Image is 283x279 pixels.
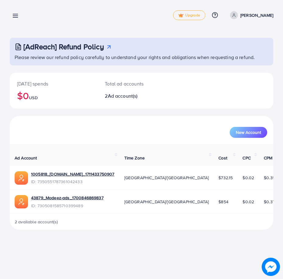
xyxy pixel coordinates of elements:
[15,171,28,185] img: ic-ads-acc.e4c84228.svg
[124,199,209,205] span: [GEOGRAPHIC_DATA]/[GEOGRAPHIC_DATA]
[178,13,200,18] span: Upgrade
[262,258,279,275] img: image
[264,199,275,205] span: $0.37
[236,130,261,134] span: New Account
[15,219,58,225] span: 2 available account(s)
[17,90,90,101] h2: $0
[124,175,209,181] span: [GEOGRAPHIC_DATA]/[GEOGRAPHIC_DATA]
[242,155,250,161] span: CPC
[218,155,227,161] span: Cost
[17,80,90,87] p: [DATE] spends
[124,155,145,161] span: Time Zone
[15,54,270,61] p: Please review our refund policy carefully to understand your rights and obligations when requesti...
[218,199,228,205] span: $854
[105,80,156,87] p: Total ad accounts
[108,92,138,99] span: Ad account(s)
[240,12,273,19] p: [PERSON_NAME]
[230,127,267,138] button: New Account
[31,171,115,177] a: 1005818_[DOMAIN_NAME]_1711433750907
[228,11,273,19] a: [PERSON_NAME]
[105,93,156,99] h2: 2
[29,95,37,101] span: USD
[31,195,104,201] a: 43879_Modeez-ads_1700846869837
[23,42,104,51] h3: [AdReach] Refund Policy
[242,175,254,181] span: $0.02
[173,10,205,20] a: tickUpgrade
[264,155,272,161] span: CPM
[264,175,275,181] span: $0.35
[31,179,115,185] span: ID: 7350551787361042433
[15,195,28,208] img: ic-ads-acc.e4c84228.svg
[178,13,183,18] img: tick
[15,155,37,161] span: Ad Account
[242,199,254,205] span: $0.02
[31,203,104,209] span: ID: 7305081585710399489
[218,175,233,181] span: $732.15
